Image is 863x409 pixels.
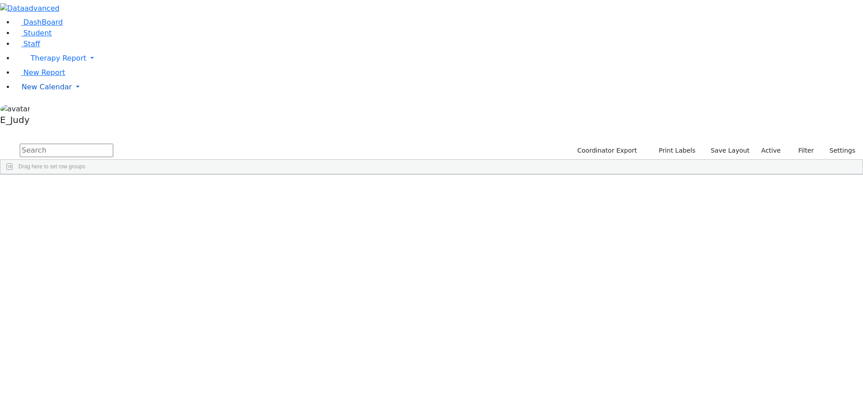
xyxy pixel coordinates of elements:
input: Search [20,144,113,157]
button: Save Layout [707,144,753,158]
span: DashBoard [23,18,63,26]
label: Active [757,144,785,158]
a: New Calendar [14,78,863,96]
a: Staff [14,40,40,48]
a: DashBoard [14,18,63,26]
button: Filter [787,144,818,158]
span: Therapy Report [31,54,86,62]
button: Coordinator Export [571,144,641,158]
span: Staff [23,40,40,48]
span: New Calendar [22,83,72,91]
button: Settings [818,144,859,158]
a: Student [14,29,52,37]
span: Drag here to set row groups [18,163,85,170]
span: New Report [23,68,65,77]
a: Therapy Report [14,49,863,67]
button: Print Labels [648,144,699,158]
a: New Report [14,68,65,77]
span: Student [23,29,52,37]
